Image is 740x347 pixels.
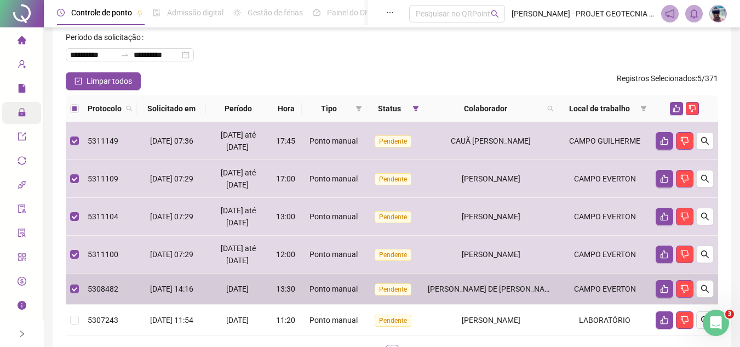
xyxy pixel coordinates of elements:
span: filter [638,100,649,117]
span: 11:20 [276,316,295,325]
span: [PERSON_NAME] [462,174,520,183]
span: Ponto manual [309,316,358,325]
span: ellipsis [386,9,394,16]
span: filter [640,105,647,112]
span: notification [665,9,675,19]
span: Pendente [375,135,411,147]
span: dollar [18,272,26,294]
span: Colaborador [428,103,543,115]
span: search [701,174,709,183]
span: Controle de ponto [71,8,132,17]
span: bell [689,9,699,19]
span: info-circle [18,296,26,318]
span: to [121,50,129,59]
span: [PERSON_NAME] - PROJET GEOTECNIA [PERSON_NAME] ENGENHARIA LTDA ME [512,8,655,20]
span: lock [18,103,26,125]
span: like [660,285,669,293]
span: like [660,174,669,183]
span: Pendente [375,173,411,185]
span: search [545,100,556,117]
span: search [126,105,133,112]
span: Ponto manual [309,174,358,183]
span: pushpin [136,10,143,16]
span: : 5 / 371 [617,72,718,90]
span: search [701,250,709,259]
span: 17:00 [276,174,295,183]
span: [DATE] 07:29 [150,174,193,183]
span: Limpar todos [87,75,132,87]
span: Painel do DP [327,8,370,17]
span: Status [371,103,408,115]
span: clock-circle [57,9,65,16]
button: Limpar todos [66,72,141,90]
span: file-done [153,9,160,16]
span: [DATE] até [DATE] [221,206,256,227]
span: dislike [680,285,689,293]
span: 5311100 [88,250,118,259]
th: Hora [271,95,302,122]
span: like [660,316,669,325]
td: CAMPO EVERTON [558,274,651,305]
span: 5311109 [88,174,118,183]
span: search [547,105,554,112]
span: sun [233,9,241,16]
span: like [660,212,669,221]
label: Período da solicitação [66,29,148,46]
span: [DATE] [226,316,249,325]
span: Ponto manual [309,212,358,221]
span: Pendente [375,315,411,327]
span: [DATE] 07:29 [150,212,193,221]
span: [DATE] 07:36 [150,136,193,145]
span: CAUÃ [PERSON_NAME] [451,136,531,145]
th: Solicitado em [137,95,206,122]
span: Ponto manual [309,136,358,145]
span: Pendente [375,211,411,223]
td: LABORATÓRIO [558,305,651,336]
td: CAMPO EVERTON [558,236,651,274]
span: dislike [680,212,689,221]
span: [DATE] até [DATE] [221,244,256,265]
span: filter [353,100,364,117]
span: Protocolo [88,103,122,115]
img: 29062 [710,5,726,22]
span: home [18,31,26,53]
span: dislike [680,250,689,259]
span: 13:30 [276,285,295,293]
td: CAMPO EVERTON [558,198,651,236]
span: [DATE] [226,285,249,293]
span: search [701,212,709,221]
span: Gestão de férias [248,8,303,17]
span: dislike [680,174,689,183]
span: export [18,127,26,149]
td: CAMPO GUILHERME [558,122,651,160]
span: 5307243 [88,316,118,325]
span: 5311104 [88,212,118,221]
span: api [18,175,26,197]
span: search [701,136,709,145]
span: [DATE] 07:29 [150,250,193,259]
span: dislike [689,105,696,112]
span: filter [355,105,362,112]
span: [DATE] até [DATE] [221,130,256,151]
span: 5311149 [88,136,118,145]
iframe: Intercom live chat [703,310,729,336]
span: dislike [680,136,689,145]
span: Ponto manual [309,250,358,259]
span: right [18,330,26,338]
span: qrcode [18,248,26,270]
span: audit [18,200,26,221]
span: [PERSON_NAME] [462,316,520,325]
span: dashboard [313,9,320,16]
span: swap-right [121,50,129,59]
span: 13:00 [276,212,295,221]
span: Local de trabalho [563,103,635,115]
span: 3 [725,310,734,318]
span: [DATE] até [DATE] [221,168,256,189]
span: 17:45 [276,136,295,145]
span: like [673,105,680,112]
span: Tipo [306,103,351,115]
span: Registros Selecionados [617,74,696,83]
span: [DATE] 11:54 [150,316,193,325]
span: [PERSON_NAME] [462,250,520,259]
span: [PERSON_NAME] [462,212,520,221]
